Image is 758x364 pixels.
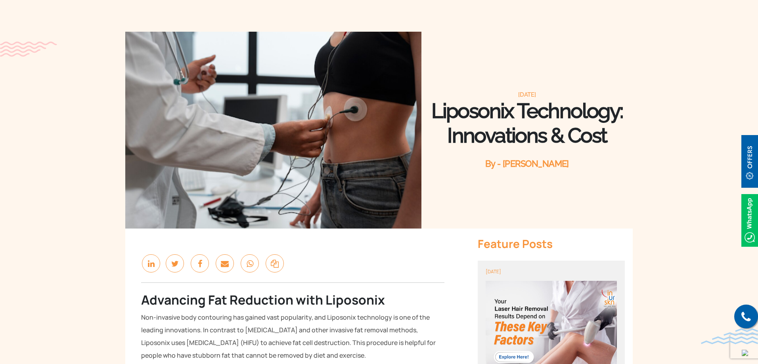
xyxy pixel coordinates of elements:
[741,215,758,224] a: Whatsappicon
[141,291,385,309] strong: Advancing Fat Reduction with Liposonix
[742,350,748,356] img: up-blue-arrow.svg
[421,91,633,99] div: [DATE]
[741,194,758,247] img: Whatsappicon
[421,99,633,148] h1: Liposonix Technology: Innovations & Cost
[141,311,444,362] p: Non-invasive body contouring has gained vast popularity, and Liposonix technology is one of the l...
[741,135,758,188] img: offerBt
[478,236,625,251] div: Feature Posts
[701,328,758,344] img: bluewave
[486,269,617,275] div: [DATE]
[125,32,421,229] img: poster
[421,158,633,170] div: By - [PERSON_NAME]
